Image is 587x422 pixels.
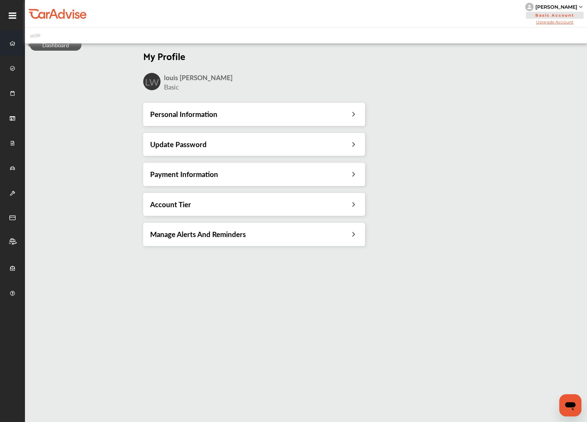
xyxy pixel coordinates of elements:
h3: Payment Information [150,170,218,179]
span: Basic Account [526,12,584,19]
iframe: Button to launch messaging window [559,394,581,416]
span: Upgrade Account [525,19,584,25]
h3: Update Password [150,140,207,149]
span: Dashboard [30,39,81,51]
div: [PERSON_NAME] [535,4,577,10]
h3: Account Tier [150,200,191,209]
img: placeholder_car.fcab19be.svg [30,31,41,40]
span: Basic [164,82,179,92]
h2: My Profile [143,50,365,62]
h2: LW [145,76,159,88]
img: knH8PDtVvWoAbQRylUukY18CTiRevjo20fAtgn5MLBQj4uumYvk2MzTtcAIzfGAtb1XOLVMAvhLuqoNAbL4reqehy0jehNKdM... [525,3,534,11]
img: sCxJUJ+qAmfqhQGDUl18vwLg4ZYJ6CxN7XmbOMBAAAAAElFTkSuQmCC [579,6,582,8]
span: louis [PERSON_NAME] [164,73,233,82]
h3: Manage Alerts And Reminders [150,230,246,239]
h3: Personal Information [150,110,217,119]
